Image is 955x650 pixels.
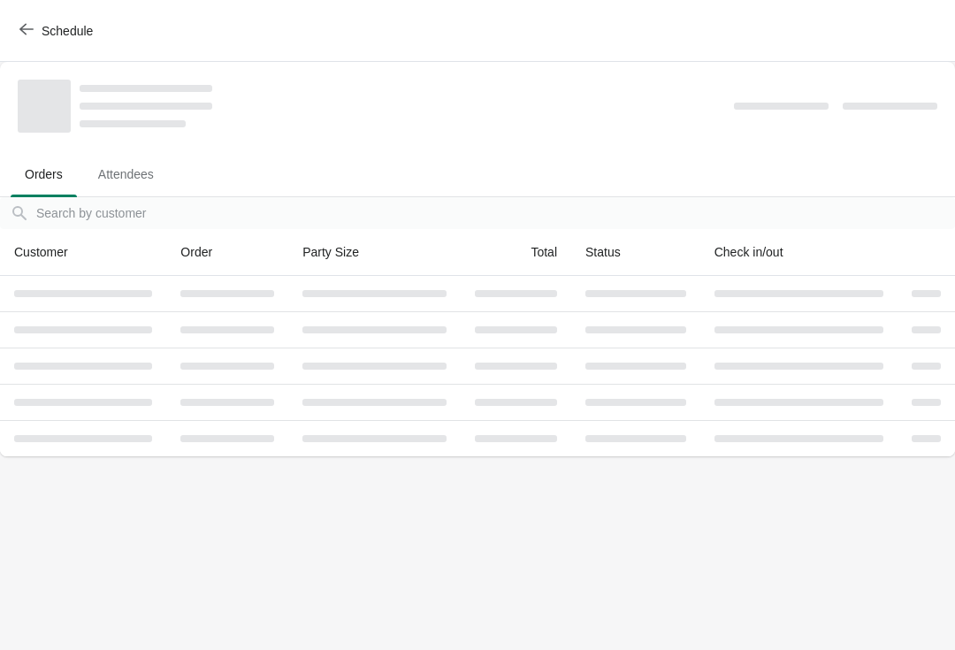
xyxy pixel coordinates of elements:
[84,158,168,190] span: Attendees
[571,229,700,276] th: Status
[166,229,288,276] th: Order
[700,229,898,276] th: Check in/out
[288,229,461,276] th: Party Size
[461,229,571,276] th: Total
[42,24,93,38] span: Schedule
[9,15,107,47] button: Schedule
[35,197,955,229] input: Search by customer
[11,158,77,190] span: Orders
